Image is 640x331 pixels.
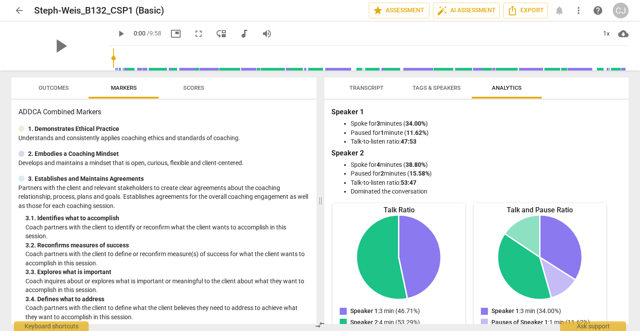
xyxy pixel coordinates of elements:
div: 3. 3. Explores what is important [25,268,309,277]
span: 0:00 [134,30,146,37]
li: Spoke for minutes ( ) [351,119,620,128]
span: more_vert [573,5,584,16]
span: fullscreen [193,28,204,39]
span: compare_arrows [315,320,325,330]
span: help [593,5,603,16]
span: Scores [183,85,204,91]
p: Understands and consistently applies coaching ethics and standards of coaching. [18,134,309,143]
p: : 3 min (34.00%) [491,306,561,316]
p: Partners with the client and relevant stakeholders to create clear agreements about the coaching ... [18,183,309,211]
button: View player as separate pane [213,26,229,42]
h3: ADDCA Combined Markers [18,107,309,117]
h2: Steph-Weis_B132_CSP1 (Basic) [34,5,164,16]
span: Assessment [373,5,426,16]
button: Switch to audio player [236,26,252,42]
b: 11.62% [406,129,427,136]
li: Spoke for minutes ( ) [351,160,620,169]
button: Picture in picture [168,26,184,42]
p: Coach partners with the client to identify or reconfirm what the client wants to accomplish in th... [25,223,309,241]
p: 2. Embodies a Coaching Mindset [28,149,119,158]
span: Transcript [349,85,384,91]
p: Develops and maintains a mindset that is open, curious, flexible and client-centered. [18,158,309,168]
li: Talk-to-listen ratio: [351,178,620,187]
b: 47:53 [401,138,416,145]
div: Talk and Pause Ratio [474,205,606,215]
p: 3. Establishes and Maintains Agreements [28,174,144,183]
div: Talk Ratio [333,205,465,215]
li: Paused for minute ( ) [351,128,620,137]
span: picture_in_picture [171,28,181,39]
span: AI Assessment [437,5,496,16]
b: Speaker 2 [331,149,364,157]
b: 53:47 [401,179,416,186]
a: Help [590,3,606,18]
span: move_down [216,28,227,39]
button: Play [113,26,129,42]
p: 1. Demonstrates Ethical Practice [28,124,119,134]
li: Talk-to-listen ratio: [351,137,620,146]
span: Outcomes [39,85,69,91]
div: Keyboard shortcuts [14,321,89,331]
p: : 1 min (11.62%) [491,318,590,327]
span: Pauses of Speaker 1 [491,319,548,326]
div: Ask support [560,321,626,331]
span: volume_up [262,28,272,39]
li: Dominated the conversation [351,187,620,196]
b: 2 [380,170,384,177]
span: play_arrow [49,35,72,57]
b: Speaker 1 [331,108,364,116]
div: 3. 1. Identifies what to accomplish [25,214,309,223]
span: play_arrow [116,28,126,39]
span: star [373,5,383,16]
b: 34.00% [405,120,426,127]
span: audiotrack [239,28,249,39]
b: 15.58% [409,170,430,177]
span: Tags & Speakers [412,85,461,91]
button: Export [503,3,548,18]
span: Analytics [492,85,522,91]
span: auto_fix_high [437,5,448,16]
b: 3 [377,120,380,127]
button: Assessment [369,3,430,18]
span: cloud_download [618,28,629,39]
button: AI Assessment [433,3,500,18]
span: Markers [111,85,137,91]
p: Coach inquires about or explores what is important or meaningful to the client about what they wa... [25,277,309,295]
div: 3. 2. Reconfirms measures of success [25,241,309,250]
span: Speaker 2 [350,319,378,326]
div: 1x [598,27,615,41]
p: : 4 min (53.29%) [350,318,420,327]
p: Coach partners with the client to define or reconfirm measure(s) of success for what the client w... [25,250,309,268]
p: : 3 min (46.71%) [350,306,420,316]
p: Coach partners with the client to define what the client believes they need to address to achieve... [25,303,309,321]
b: 4 [377,161,380,168]
span: Speaker 1 [350,307,378,314]
li: Paused for minutes ( ) [351,169,620,178]
button: Fullscreen [191,26,206,42]
span: Speaker 1 [491,307,519,314]
span: / 9:58 [147,30,161,37]
button: CJ [613,3,629,18]
span: arrow_back [14,5,25,16]
button: Volume [259,26,275,42]
span: Export [507,5,544,16]
b: 38.80% [405,161,426,168]
b: 1 [380,129,384,136]
div: 3. 4. Defines what to address [25,295,309,304]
